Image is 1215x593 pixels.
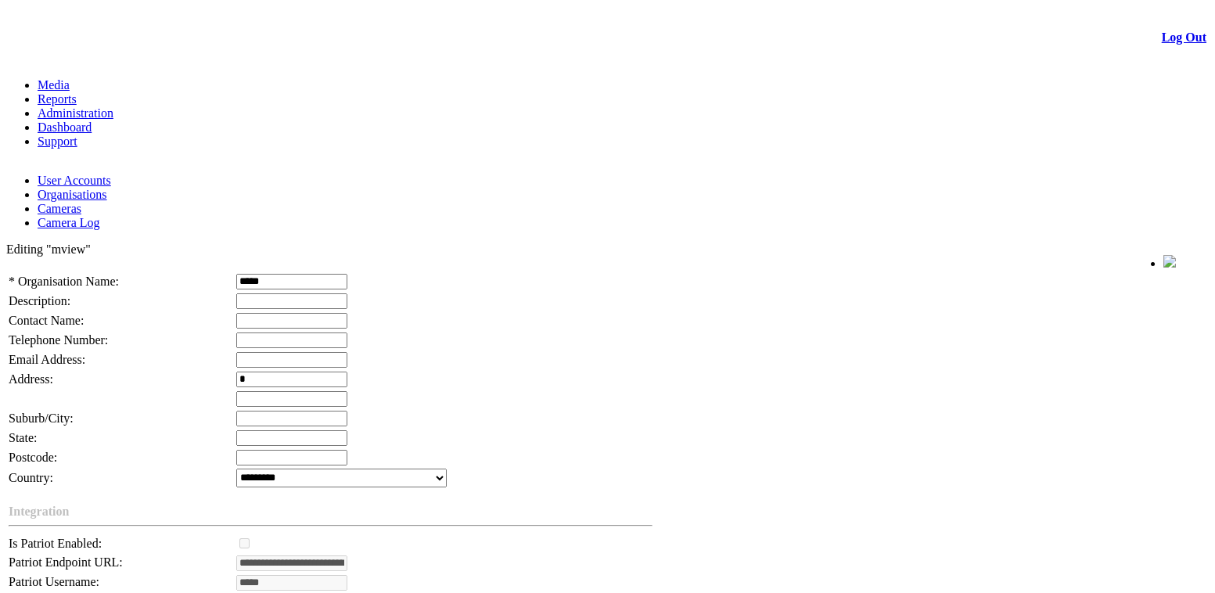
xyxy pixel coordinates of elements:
a: Administration [38,106,113,120]
span: Postcode: [9,451,57,464]
span: Suburb/City: [9,412,74,425]
a: Log Out [1162,31,1206,44]
a: Organisations [38,188,107,201]
span: State: [9,431,37,444]
span: Welcome, afzaal (Supervisor) [1011,256,1132,268]
a: Cameras [38,202,81,215]
span: Country: [9,471,53,484]
a: Support [38,135,77,148]
span: Patriot Endpoint URL: [9,555,123,569]
span: Telephone Number: [9,333,108,347]
span: Contact Name: [9,314,84,327]
span: Integration [9,505,69,518]
a: User Accounts [38,174,111,187]
a: Dashboard [38,120,92,134]
a: Camera Log [38,216,100,229]
span: Email Address: [9,353,85,366]
span: Patriot Username: [9,575,99,588]
span: * Organisation Name: [9,275,119,288]
img: bell24.png [1163,255,1176,268]
td: Is Patriot Enabled: [8,535,234,552]
span: Editing "mview" [6,243,91,256]
a: Reports [38,92,77,106]
span: Description: [9,294,70,307]
a: Media [38,78,70,92]
span: Address: [9,372,53,386]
